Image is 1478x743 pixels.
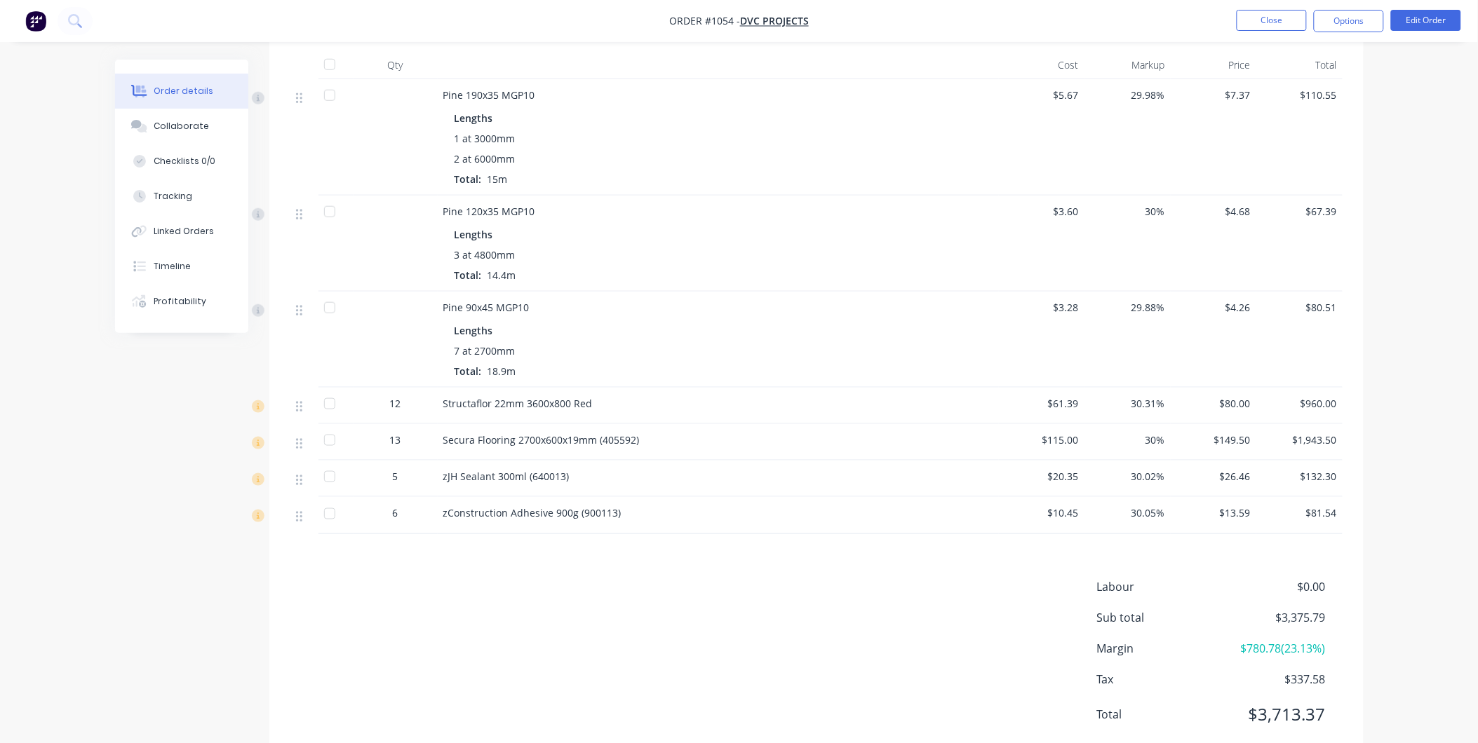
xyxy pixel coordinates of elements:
span: Pine 190x35 MGP10 [443,88,535,102]
span: $0.00 [1221,579,1325,596]
div: Price [1171,51,1257,79]
span: 5 [393,469,398,484]
button: Order details [115,74,248,109]
button: Linked Orders [115,214,248,249]
button: Checklists 0/0 [115,144,248,179]
a: DVC Projects [740,15,809,28]
span: $110.55 [1262,88,1337,102]
span: 30.05% [1090,505,1165,520]
span: 30% [1090,204,1165,219]
div: Order details [154,85,213,97]
div: Markup [1084,51,1171,79]
div: Linked Orders [154,225,214,238]
div: Checklists 0/0 [154,155,215,168]
span: zConstruction Adhesive 900g (900113) [443,506,622,519]
span: Total: [455,364,482,378]
span: $149.50 [1176,432,1251,447]
span: Tax [1097,672,1222,688]
span: $3,375.79 [1221,610,1325,627]
span: Lengths [455,111,493,125]
span: Order #1054 - [669,15,740,28]
span: $67.39 [1262,204,1337,219]
span: Total: [455,172,482,186]
span: Margin [1097,641,1222,657]
span: 18.9m [482,364,522,378]
span: $4.68 [1176,204,1251,219]
span: Labour [1097,579,1222,596]
span: $61.39 [1005,396,1080,411]
span: $20.35 [1005,469,1080,484]
div: Tracking [154,190,192,203]
span: $10.45 [1005,505,1080,520]
span: Pine 90x45 MGP10 [443,301,530,314]
span: $3,713.37 [1221,702,1325,728]
span: 30% [1090,432,1165,447]
span: Structaflor 22mm 3600x800 Red [443,397,593,410]
button: Options [1314,10,1384,32]
span: Pine 120x35 MGP10 [443,205,535,218]
span: zJH Sealant 300ml (640013) [443,470,570,483]
span: 30.31% [1090,396,1165,411]
span: 1 at 3000mm [455,131,516,146]
img: Factory [25,11,46,32]
span: 14.4m [482,268,522,282]
span: $80.51 [1262,300,1337,315]
span: 3 at 4800mm [455,247,516,262]
span: $960.00 [1262,396,1337,411]
span: $132.30 [1262,469,1337,484]
span: 15m [482,172,513,186]
div: Cost [999,51,1085,79]
span: $5.67 [1005,88,1080,102]
div: Collaborate [154,120,209,132]
button: Timeline [115,249,248,284]
div: Timeline [154,260,191,273]
span: Total: [455,268,482,282]
button: Close [1237,10,1307,31]
span: Lengths [455,323,493,338]
div: Profitability [154,295,206,308]
button: Tracking [115,179,248,214]
span: 29.98% [1090,88,1165,102]
button: Edit Order [1391,10,1461,31]
button: Profitability [115,284,248,319]
span: 7 at 2700mm [455,343,516,358]
span: $115.00 [1005,432,1080,447]
span: $81.54 [1262,505,1337,520]
span: $26.46 [1176,469,1251,484]
span: $1,943.50 [1262,432,1337,447]
div: Qty [354,51,438,79]
span: Total [1097,707,1222,723]
span: $337.58 [1221,672,1325,688]
span: 2 at 6000mm [455,151,516,166]
span: Sub total [1097,610,1222,627]
span: 6 [393,505,398,520]
button: Collaborate [115,109,248,144]
span: $4.26 [1176,300,1251,315]
span: $3.60 [1005,204,1080,219]
span: Secura Flooring 2700x600x19mm (405592) [443,433,640,447]
span: $80.00 [1176,396,1251,411]
span: 29.88% [1090,300,1165,315]
span: 13 [390,432,401,447]
span: $13.59 [1176,505,1251,520]
span: 30.02% [1090,469,1165,484]
span: $3.28 [1005,300,1080,315]
div: Total [1256,51,1343,79]
span: $780.78 ( 23.13 %) [1221,641,1325,657]
span: 12 [390,396,401,411]
span: $7.37 [1176,88,1251,102]
span: Lengths [455,227,493,242]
